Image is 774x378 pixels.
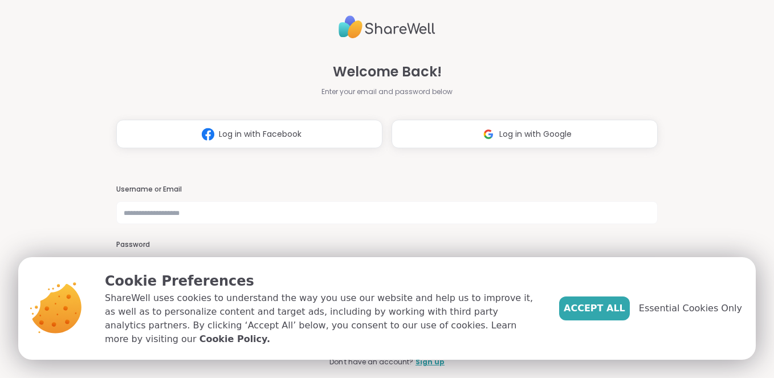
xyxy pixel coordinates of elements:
[559,296,630,320] button: Accept All
[105,271,541,291] p: Cookie Preferences
[197,124,219,145] img: ShareWell Logomark
[329,357,413,367] span: Don't have an account?
[392,120,658,148] button: Log in with Google
[116,120,382,148] button: Log in with Facebook
[564,302,625,315] span: Accept All
[105,291,541,346] p: ShareWell uses cookies to understand the way you use our website and help us to improve it, as we...
[333,62,442,82] span: Welcome Back!
[116,240,658,250] h3: Password
[639,302,742,315] span: Essential Cookies Only
[339,11,435,43] img: ShareWell Logo
[499,128,572,140] span: Log in with Google
[321,87,453,97] span: Enter your email and password below
[116,185,658,194] h3: Username or Email
[415,357,445,367] a: Sign up
[219,128,302,140] span: Log in with Facebook
[199,332,270,346] a: Cookie Policy.
[478,124,499,145] img: ShareWell Logomark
